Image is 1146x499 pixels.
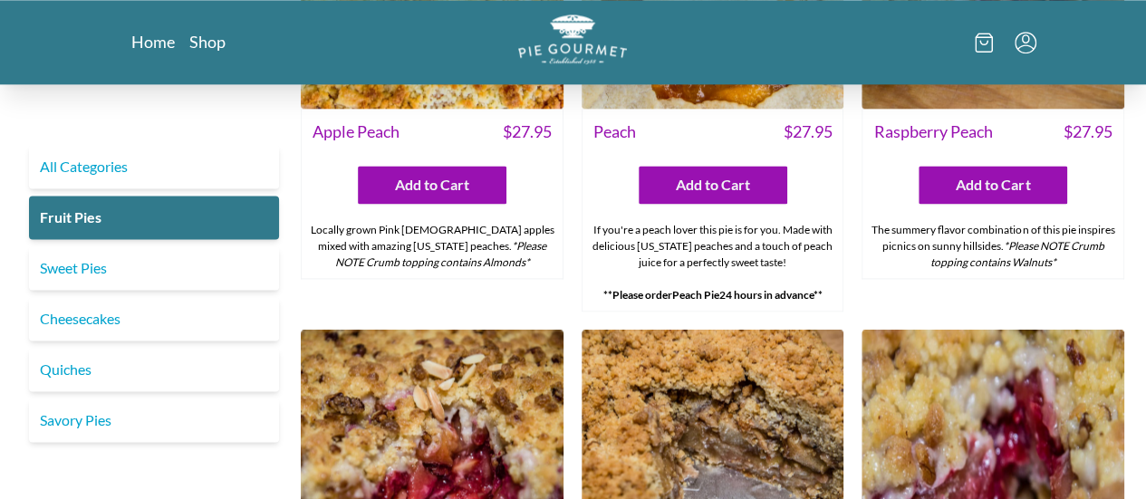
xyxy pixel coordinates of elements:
[29,145,279,188] a: All Categories
[29,348,279,391] a: Quiches
[862,215,1123,278] div: The summery flavor combination of this pie inspires picnics on sunny hillsides.
[395,174,469,196] span: Add to Cart
[302,215,563,278] div: Locally grown Pink [DEMOGRAPHIC_DATA] apples mixed with amazing [US_STATE] peaches.
[29,246,279,290] a: Sweet Pies
[518,14,627,64] img: logo
[1015,32,1036,53] button: Menu
[503,120,552,144] span: $ 27.95
[358,166,506,204] button: Add to Cart
[1064,120,1112,144] span: $ 27.95
[783,120,832,144] span: $ 27.95
[603,288,823,302] strong: **Please order 24 hours in advance**
[313,120,400,144] span: Apple Peach
[676,174,750,196] span: Add to Cart
[518,14,627,70] a: Logo
[672,288,719,302] strong: Peach Pie
[956,174,1030,196] span: Add to Cart
[29,196,279,239] a: Fruit Pies
[930,239,1104,269] em: *Please NOTE Crumb topping contains Walnuts*
[335,239,547,269] em: *Please NOTE Crumb topping contains Almonds*
[593,120,636,144] span: Peach
[131,31,175,53] a: Home
[873,120,992,144] span: Raspberry Peach
[29,297,279,341] a: Cheesecakes
[29,398,279,442] a: Savory Pies
[189,31,226,53] a: Shop
[583,215,843,311] div: If you're a peach lover this pie is for you. Made with delicious [US_STATE] peaches and a touch o...
[919,166,1067,204] button: Add to Cart
[639,166,787,204] button: Add to Cart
